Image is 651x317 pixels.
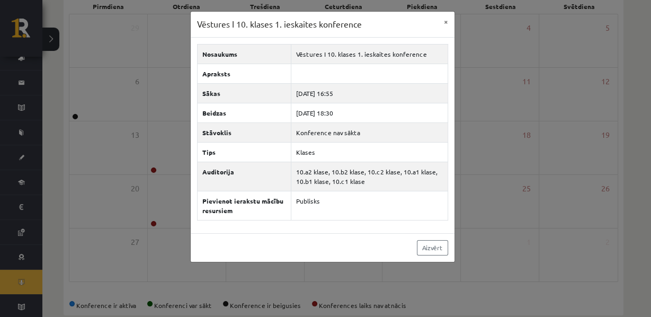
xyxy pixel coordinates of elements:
th: Auditorija [197,162,291,191]
td: [DATE] 16:55 [291,83,448,103]
th: Nosaukums [197,44,291,64]
td: Konference nav sākta [291,122,448,142]
a: Aizvērt [417,240,448,256]
td: Publisks [291,191,448,220]
th: Stāvoklis [197,122,291,142]
th: Pievienot ierakstu mācību resursiem [197,191,291,220]
th: Beidzas [197,103,291,122]
th: Apraksts [197,64,291,83]
td: 10.a2 klase, 10.b2 klase, 10.c2 klase, 10.a1 klase, 10.b1 klase, 10.c1 klase [291,162,448,191]
td: [DATE] 18:30 [291,103,448,122]
button: × [438,12,454,32]
th: Tips [197,142,291,162]
td: Vēstures I 10. klases 1. ieskaites konference [291,44,448,64]
td: Klases [291,142,448,162]
h3: Vēstures I 10. klases 1. ieskaites konference [197,18,362,31]
th: Sākas [197,83,291,103]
